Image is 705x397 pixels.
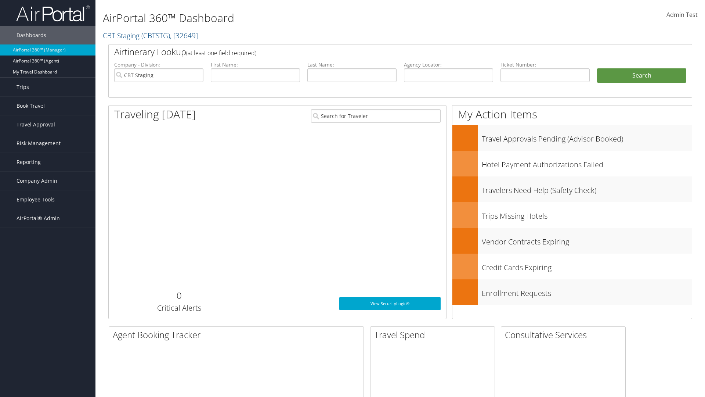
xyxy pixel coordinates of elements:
span: Company Admin [17,172,57,190]
button: Search [597,68,686,83]
span: Book Travel [17,97,45,115]
h1: My Action Items [452,107,692,122]
span: , [ 32649 ] [170,31,198,40]
label: First Name: [211,61,300,68]
h3: Trips Missing Hotels [482,207,692,221]
h2: Consultative Services [505,329,625,341]
span: Employee Tools [17,190,55,209]
img: airportal-logo.png [16,5,90,22]
span: ( CBTSTG ) [141,31,170,40]
a: Credit Cards Expiring [452,254,692,279]
a: Admin Test [666,4,698,26]
span: (at least one field required) [186,49,256,57]
a: View SecurityLogic® [339,297,441,310]
a: Trips Missing Hotels [452,202,692,228]
span: Reporting [17,153,41,171]
h3: Travel Approvals Pending (Advisor Booked) [482,130,692,144]
h2: Airtinerary Lookup [114,46,638,58]
h2: Agent Booking Tracker [113,329,364,341]
h1: AirPortal 360™ Dashboard [103,10,499,26]
a: Travelers Need Help (Safety Check) [452,176,692,202]
label: Company - Division: [114,61,203,68]
h3: Enrollment Requests [482,285,692,298]
h3: Hotel Payment Authorizations Failed [482,156,692,170]
h3: Credit Cards Expiring [482,259,692,273]
h3: Vendor Contracts Expiring [482,233,692,247]
input: Search for Traveler [311,109,441,123]
a: Enrollment Requests [452,279,692,305]
h1: Traveling [DATE] [114,107,196,122]
h3: Critical Alerts [114,303,244,313]
a: CBT Staging [103,31,198,40]
span: Risk Management [17,134,61,153]
h3: Travelers Need Help (Safety Check) [482,182,692,196]
a: Vendor Contracts Expiring [452,228,692,254]
span: AirPortal® Admin [17,209,60,228]
label: Ticket Number: [500,61,590,68]
span: Travel Approval [17,115,55,134]
h2: 0 [114,289,244,302]
span: Dashboards [17,26,46,44]
label: Agency Locator: [404,61,493,68]
h2: Travel Spend [374,329,495,341]
span: Admin Test [666,11,698,19]
span: Trips [17,78,29,96]
a: Hotel Payment Authorizations Failed [452,151,692,176]
label: Last Name: [307,61,397,68]
a: Travel Approvals Pending (Advisor Booked) [452,125,692,151]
